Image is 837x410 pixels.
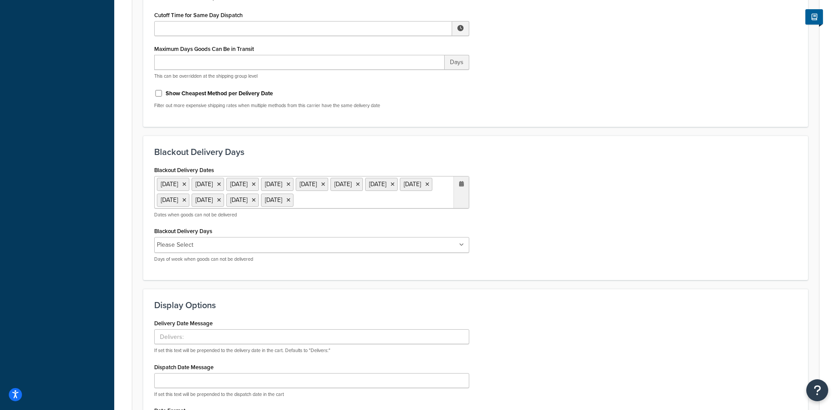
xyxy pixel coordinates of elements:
[157,178,189,191] li: [DATE]
[261,194,293,207] li: [DATE]
[157,194,189,207] li: [DATE]
[154,12,243,18] label: Cutoff Time for Same Day Dispatch
[192,178,224,191] li: [DATE]
[166,90,273,97] label: Show Cheapest Method per Delivery Date
[154,329,469,344] input: Delivers:
[154,320,213,327] label: Delivery Date Message
[154,300,797,310] h3: Display Options
[226,178,259,191] li: [DATE]
[805,9,823,25] button: Show Help Docs
[154,212,469,218] p: Dates when goods can not be delivered
[154,391,469,398] p: If set this text will be prepended to the dispatch date in the cart
[806,379,828,401] button: Open Resource Center
[154,46,254,52] label: Maximum Days Goods Can Be in Transit
[154,228,212,234] label: Blackout Delivery Days
[154,73,469,79] p: This can be overridden at the shipping group level
[261,178,293,191] li: [DATE]
[192,194,224,207] li: [DATE]
[330,178,363,191] li: [DATE]
[400,178,432,191] li: [DATE]
[154,364,214,370] label: Dispatch Date Message
[154,347,469,354] p: If set this text will be prepended to the delivery date in the cart. Defaults to "Delivers:"
[157,239,193,251] li: Please Select
[445,55,469,70] span: Days
[154,102,469,109] p: Filter out more expensive shipping rates when multiple methods from this carrier have the same de...
[296,178,328,191] li: [DATE]
[365,178,398,191] li: [DATE]
[226,194,259,207] li: [DATE]
[154,167,214,173] label: Blackout Delivery Dates
[154,256,469,263] p: Days of week when goods can not be delivered
[154,147,797,157] h3: Blackout Delivery Days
